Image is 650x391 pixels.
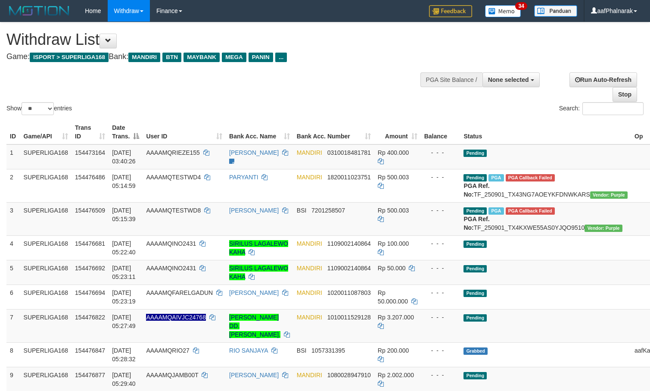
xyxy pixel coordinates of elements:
span: Pending [463,290,487,297]
a: Run Auto-Refresh [569,72,637,87]
td: TF_250901_TX43NG7AOEYKFDNWKARS [460,169,631,202]
b: PGA Ref. No: [463,216,489,231]
span: Copy 1109002140864 to clipboard [327,265,371,272]
span: AAAAMQTESTWD4 [146,174,201,181]
span: BSI [297,207,307,214]
td: SUPERLIGA168 [20,169,72,202]
b: PGA Ref. No: [463,182,489,198]
span: Copy 1080028947910 to clipboard [327,372,371,378]
td: 2 [6,169,20,202]
span: Pending [463,241,487,248]
span: 154476692 [75,265,105,272]
span: MANDIRI [297,289,322,296]
th: Bank Acc. Name: activate to sort column ascending [226,120,293,144]
h1: Withdraw List [6,31,425,48]
span: MANDIRI [297,174,322,181]
th: Game/API: activate to sort column ascending [20,120,72,144]
td: 6 [6,285,20,309]
span: Copy 1010011529128 to clipboard [327,314,371,321]
a: [PERSON_NAME] [229,372,279,378]
span: MAYBANK [183,53,220,62]
span: AAAAMQRIEZE155 [146,149,200,156]
h4: Game: Bank: [6,53,425,61]
span: None selected [488,76,529,83]
a: PARYANTI [229,174,258,181]
td: SUPERLIGA168 [20,342,72,367]
span: [DATE] 05:28:32 [112,347,136,363]
span: AAAAMQRIO27 [146,347,189,354]
span: 154473164 [75,149,105,156]
span: MANDIRI [297,314,322,321]
span: [DATE] 03:40:26 [112,149,136,165]
img: Feedback.jpg [429,5,472,17]
span: 154476822 [75,314,105,321]
div: - - - [424,346,457,355]
span: Grabbed [463,347,488,355]
span: Nama rekening ada tanda titik/strip, harap diedit [146,314,206,321]
span: Copy 1020011087803 to clipboard [327,289,371,296]
td: 1 [6,144,20,169]
td: 3 [6,202,20,235]
span: BTN [162,53,181,62]
select: Showentries [22,102,54,115]
span: BSI [297,347,307,354]
span: 154476681 [75,240,105,247]
span: MANDIRI [128,53,160,62]
td: SUPERLIGA168 [20,260,72,285]
span: Pending [463,314,487,322]
td: SUPERLIGA168 [20,235,72,260]
span: AAAAMQJAMB00T [146,372,198,378]
a: Stop [613,87,637,102]
div: - - - [424,173,457,181]
label: Search: [559,102,644,115]
span: PGA Error [506,207,555,215]
a: [PERSON_NAME] [229,289,279,296]
span: 34 [515,2,527,10]
a: [PERSON_NAME] DD. [PERSON_NAME]. [229,314,280,338]
div: PGA Site Balance / [420,72,482,87]
a: RIO SANJAYA [229,347,268,354]
span: Rp 3.207.000 [378,314,414,321]
span: [DATE] 05:29:40 [112,372,136,387]
th: Amount: activate to sort column ascending [374,120,421,144]
span: PGA Error [506,174,555,181]
span: ISPORT > SUPERLIGA168 [30,53,109,62]
span: 154476509 [75,207,105,214]
span: Rp 50.000.000 [378,289,408,305]
span: [DATE] 05:14:59 [112,174,136,189]
div: - - - [424,313,457,322]
span: Marked by aafmaleo [488,207,504,215]
label: Show entries [6,102,72,115]
span: PANIN [249,53,273,62]
span: 154476847 [75,347,105,354]
a: [PERSON_NAME] [229,207,279,214]
span: AAAAMQTESTWD8 [146,207,201,214]
span: AAAAMQINO2431 [146,265,196,272]
span: Pending [463,150,487,157]
span: AAAAMQFARELGADUN [146,289,213,296]
td: 7 [6,309,20,342]
span: Pending [463,265,487,272]
th: ID [6,120,20,144]
span: Rp 500.003 [378,174,409,181]
span: [DATE] 05:15:39 [112,207,136,222]
span: 154476694 [75,289,105,296]
span: MEGA [222,53,246,62]
div: - - - [424,371,457,379]
th: User ID: activate to sort column ascending [143,120,226,144]
th: Status [460,120,631,144]
a: [PERSON_NAME] [229,149,279,156]
th: Balance [421,120,460,144]
td: SUPERLIGA168 [20,285,72,309]
div: - - - [424,148,457,157]
span: [DATE] 05:22:40 [112,240,136,256]
span: AAAAMQINO2431 [146,240,196,247]
span: Copy 1820011023751 to clipboard [327,174,371,181]
span: Marked by aafmaleo [488,174,504,181]
td: 5 [6,260,20,285]
span: 154476877 [75,372,105,378]
input: Search: [582,102,644,115]
span: Rp 100.000 [378,240,409,247]
span: 154476486 [75,174,105,181]
span: Vendor URL: https://trx4.1velocity.biz [585,225,622,232]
